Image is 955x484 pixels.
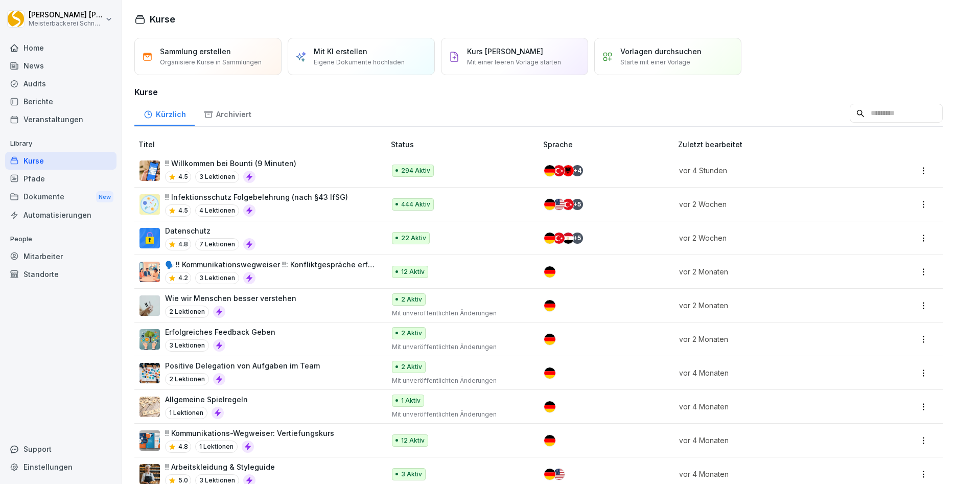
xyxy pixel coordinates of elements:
[139,430,160,451] img: s06mvwf1yzeoxs9dp55swq0f.png
[165,394,248,405] p: Allgemeine Spielregeln
[544,401,555,412] img: de.svg
[679,334,863,344] p: vor 2 Monaten
[544,233,555,244] img: de.svg
[5,247,117,265] a: Mitarbeiter
[5,170,117,188] a: Pfade
[678,139,875,150] p: Zuletzt bearbeitet
[392,410,527,419] p: Mit unveröffentlichten Änderungen
[5,135,117,152] p: Library
[553,199,565,210] img: us.svg
[138,139,387,150] p: Titel
[195,272,239,284] p: 3 Lektionen
[467,58,561,67] p: Mit einer leeren Vorlage starten
[544,469,555,480] img: de.svg
[5,440,117,458] div: Support
[401,362,422,372] p: 2 Aktiv
[401,329,422,338] p: 2 Aktiv
[553,469,565,480] img: us.svg
[544,300,555,311] img: de.svg
[5,206,117,224] div: Automatisierungen
[679,233,863,243] p: vor 2 Wochen
[139,194,160,215] img: jtrrztwhurl1lt2nit6ma5t3.png
[467,46,543,57] p: Kurs [PERSON_NAME]
[544,334,555,345] img: de.svg
[679,165,863,176] p: vor 4 Stunden
[5,57,117,75] a: News
[134,100,195,126] a: Kürzlich
[139,363,160,383] img: d4hhc7dpd98b6qx811o6wmlu.png
[134,86,943,98] h3: Kurse
[165,360,320,371] p: Positive Delegation von Aufgaben im Team
[5,188,117,206] div: Dokumente
[5,231,117,247] p: People
[160,46,231,57] p: Sammlung erstellen
[139,329,160,350] img: kqbxgg7x26j5eyntfo70oock.png
[401,234,426,243] p: 22 Aktiv
[160,58,262,67] p: Organisiere Kurse in Sammlungen
[679,469,863,479] p: vor 4 Monaten
[139,228,160,248] img: gp1n7epbxsf9lzaihqn479zn.png
[178,206,188,215] p: 4.5
[392,376,527,385] p: Mit unveröffentlichten Änderungen
[620,46,702,57] p: Vorlagen durchsuchen
[401,166,430,175] p: 294 Aktiv
[195,100,260,126] a: Archiviert
[5,265,117,283] a: Standorte
[139,397,160,417] img: ecwashxihdnhpwtga2vbr586.png
[401,470,422,479] p: 3 Aktiv
[29,20,103,27] p: Meisterbäckerei Schneckenburger
[139,160,160,181] img: xh3bnih80d1pxcetv9zsuevg.png
[679,266,863,277] p: vor 2 Monaten
[5,39,117,57] a: Home
[29,11,103,19] p: [PERSON_NAME] [PERSON_NAME]
[401,396,421,405] p: 1 Aktiv
[195,171,239,183] p: 3 Lektionen
[195,238,239,250] p: 7 Lektionen
[572,165,583,176] div: + 4
[543,139,674,150] p: Sprache
[679,435,863,446] p: vor 4 Monaten
[195,204,239,217] p: 4 Lektionen
[544,266,555,278] img: de.svg
[401,436,425,445] p: 12 Aktiv
[165,373,209,385] p: 2 Lektionen
[572,199,583,210] div: + 5
[544,367,555,379] img: de.svg
[165,407,207,419] p: 1 Lektionen
[314,46,367,57] p: Mit KI erstellen
[5,458,117,476] a: Einstellungen
[165,428,334,439] p: !! Kommunikations-Wegweiser: Vertiefungskurs
[178,240,188,249] p: 4.8
[165,192,348,202] p: !! Infektionsschutz Folgebelehrung (nach §43 IfSG)
[5,93,117,110] a: Berichte
[572,233,583,244] div: + 5
[544,165,555,176] img: de.svg
[139,295,160,316] img: clixped2zgppihwsektunc4a.png
[165,327,275,337] p: Erfolgreiches Feedback Geben
[544,435,555,446] img: de.svg
[5,152,117,170] a: Kurse
[563,165,574,176] img: al.svg
[139,262,160,282] img: i6t0qadksb9e189o874pazh6.png
[165,306,209,318] p: 2 Lektionen
[553,165,565,176] img: tr.svg
[5,110,117,128] div: Veranstaltungen
[165,462,275,472] p: !! Arbeitskleidung & Styleguide
[563,199,574,210] img: tr.svg
[165,225,255,236] p: Datenschutz
[5,75,117,93] a: Audits
[178,273,188,283] p: 4.2
[392,342,527,352] p: Mit unveröffentlichten Änderungen
[165,339,209,352] p: 3 Lektionen
[620,58,690,67] p: Starte mit einer Vorlage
